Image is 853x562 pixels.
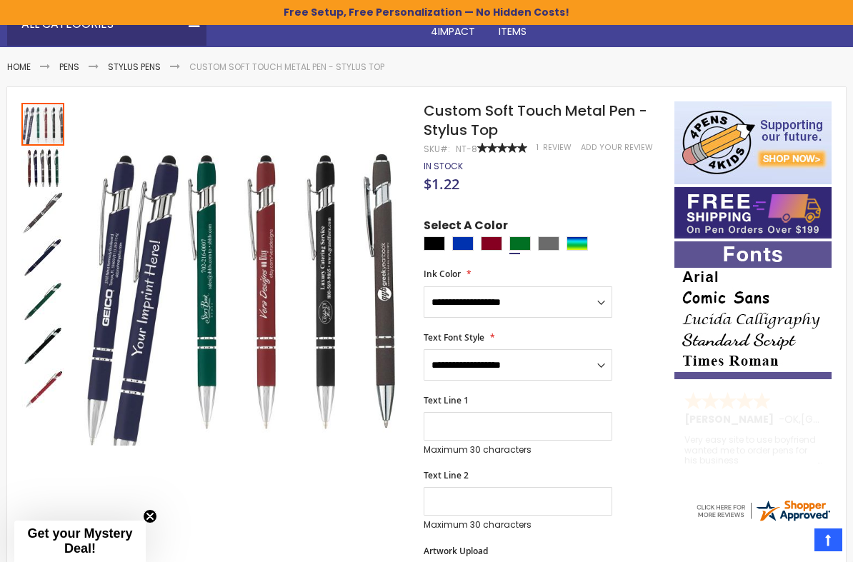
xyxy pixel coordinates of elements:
[424,268,461,280] span: Ink Color
[509,236,531,251] div: Green
[456,144,477,155] div: NT-8
[21,234,66,279] div: Custom Soft Touch Metal Pen - Stylus Top
[424,143,450,155] strong: SKU
[424,545,488,557] span: Artwork Upload
[674,101,832,184] img: 4pens 4 kids
[424,160,463,172] span: In stock
[108,61,161,73] a: Stylus Pens
[21,279,66,323] div: Custom Soft Touch Metal Pen - Stylus Top
[543,142,572,153] span: Review
[21,368,64,411] img: Custom Soft Touch Metal Pen - Stylus Top
[59,61,79,73] a: Pens
[21,147,64,190] img: Custom Soft Touch Metal Pen - Stylus Top
[674,241,832,379] img: font-personalization-examples
[27,526,132,556] span: Get your Mystery Deal!
[143,509,157,523] button: Close teaser
[684,435,822,466] div: Very easy site to use boyfriend wanted me to order pens for his business
[424,236,445,251] div: Black
[21,190,66,234] div: Custom Soft Touch Metal Pen - Stylus Top
[424,469,469,481] span: Text Line 2
[674,187,832,239] img: Free shipping on orders over $199
[538,236,559,251] div: Grey
[424,394,469,406] span: Text Line 1
[424,444,612,456] p: Maximum 30 characters
[21,236,64,279] img: Custom Soft Touch Metal Pen - Stylus Top
[21,191,64,234] img: Custom Soft Touch Metal Pen - Stylus Top
[477,143,527,153] div: 100%
[21,324,64,367] img: Custom Soft Touch Metal Pen - Stylus Top
[21,280,64,323] img: Custom Soft Touch Metal Pen - Stylus Top
[694,514,832,526] a: 4pens.com certificate URL
[80,121,404,446] img: Custom Soft Touch Metal Pen - Stylus Top
[424,519,612,531] p: Maximum 30 characters
[694,498,832,523] img: 4pens.com widget logo
[21,367,64,411] div: Custom Soft Touch Metal Pen - Stylus Top
[784,412,799,426] span: OK
[189,61,384,73] li: Custom Soft Touch Metal Pen - Stylus Top
[424,101,647,140] span: Custom Soft Touch Metal Pen - Stylus Top
[452,236,474,251] div: Blue
[21,146,66,190] div: Custom Soft Touch Metal Pen - Stylus Top
[424,174,459,194] span: $1.22
[537,142,574,153] a: 1 Review
[481,236,502,251] div: Burgundy
[21,323,66,367] div: Custom Soft Touch Metal Pen - Stylus Top
[537,142,539,153] span: 1
[814,528,842,551] a: Top
[14,521,146,562] div: Get your Mystery Deal!Close teaser
[567,236,588,251] div: Assorted
[684,412,779,426] span: [PERSON_NAME]
[7,61,31,73] a: Home
[424,161,463,172] div: Availability
[424,331,484,343] span: Text Font Style
[424,218,508,237] span: Select A Color
[581,142,653,153] a: Add Your Review
[21,101,66,146] div: Custom Soft Touch Metal Pen - Stylus Top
